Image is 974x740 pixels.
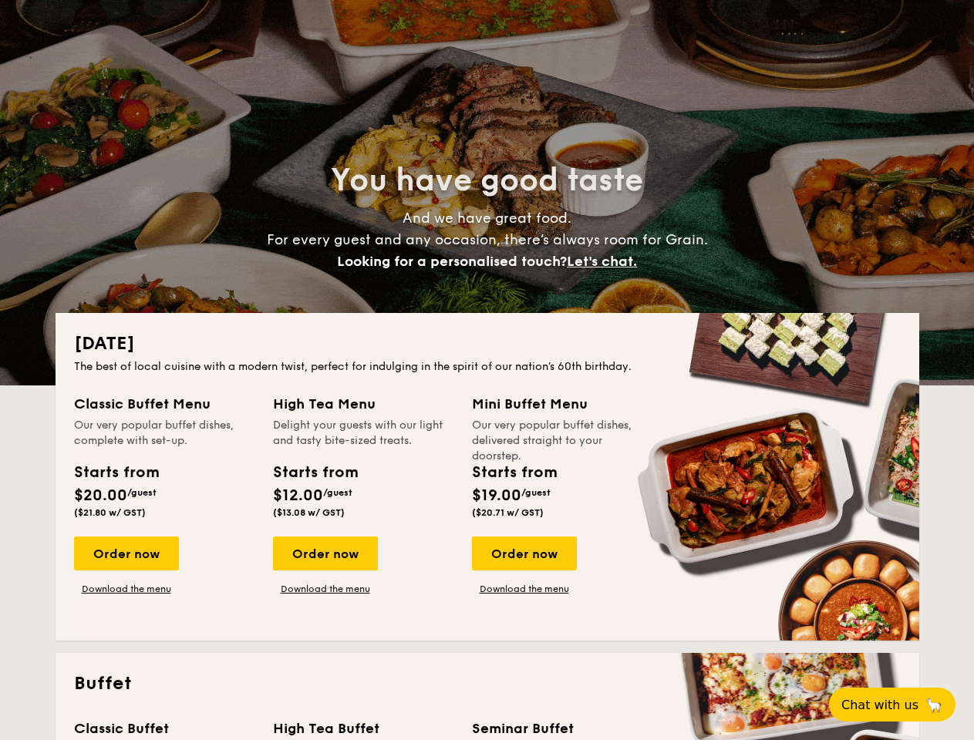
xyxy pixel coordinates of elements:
span: Looking for a personalised touch? [337,253,567,270]
div: Seminar Buffet [472,718,652,739]
span: /guest [521,487,551,498]
div: Classic Buffet Menu [74,393,254,415]
div: Starts from [273,461,357,484]
span: /guest [323,487,352,498]
div: High Tea Buffet [273,718,453,739]
div: Our very popular buffet dishes, complete with set-up. [74,418,254,449]
span: $12.00 [273,486,323,505]
a: Download the menu [74,583,179,595]
div: Order now [472,536,577,570]
div: The best of local cuisine with a modern twist, perfect for indulging in the spirit of our nation’... [74,359,901,375]
span: ($20.71 w/ GST) [472,507,544,518]
div: Order now [273,536,378,570]
span: /guest [127,487,157,498]
span: ($13.08 w/ GST) [273,507,345,518]
a: Download the menu [273,583,378,595]
h2: [DATE] [74,331,901,356]
span: Let's chat. [567,253,637,270]
div: Starts from [472,461,556,484]
div: Classic Buffet [74,718,254,739]
div: Order now [74,536,179,570]
span: $20.00 [74,486,127,505]
a: Download the menu [472,583,577,595]
h2: Buffet [74,671,901,696]
div: Delight your guests with our light and tasty bite-sized treats. [273,418,453,449]
div: Starts from [74,461,158,484]
span: ($21.80 w/ GST) [74,507,146,518]
span: You have good taste [331,162,643,199]
span: Chat with us [841,698,918,712]
span: And we have great food. For every guest and any occasion, there’s always room for Grain. [267,210,708,270]
div: Mini Buffet Menu [472,393,652,415]
div: High Tea Menu [273,393,453,415]
span: $19.00 [472,486,521,505]
div: Our very popular buffet dishes, delivered straight to your doorstep. [472,418,652,449]
button: Chat with us🦙 [829,688,955,721]
span: 🦙 [925,696,943,714]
